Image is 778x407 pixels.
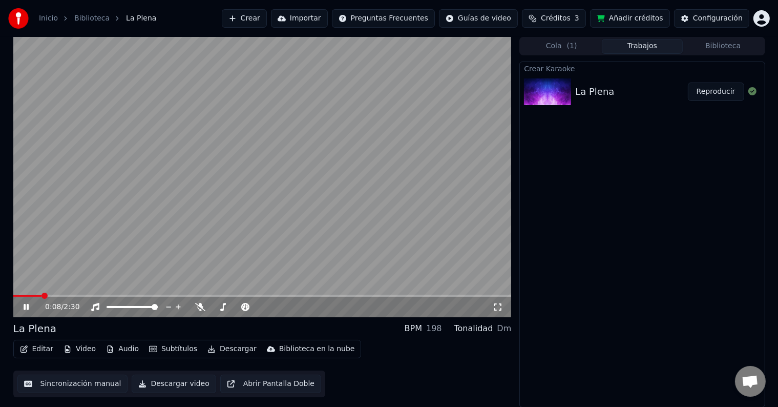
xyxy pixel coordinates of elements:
button: Créditos3 [522,9,586,28]
div: Dm [497,322,511,335]
div: Configuración [693,13,743,24]
div: Tonalidad [454,322,493,335]
img: youka [8,8,29,29]
div: Biblioteca en la nube [279,344,355,354]
button: Biblioteca [683,39,764,54]
button: Descargar video [132,375,216,393]
button: Reproducir [688,83,744,101]
button: Guías de video [439,9,518,28]
div: La Plena [13,321,57,336]
a: Biblioteca [74,13,110,24]
div: / [45,302,70,312]
div: BPM [405,322,422,335]
button: Abrir Pantalla Doble [220,375,321,393]
span: Créditos [541,13,571,24]
span: ( 1 ) [567,41,577,51]
div: La Plena [575,85,614,99]
button: Crear [222,9,267,28]
button: Descargar [203,342,261,356]
button: Configuración [674,9,749,28]
div: 198 [426,322,442,335]
div: Chat abierto [735,366,766,397]
button: Sincronización manual [17,375,128,393]
button: Trabajos [602,39,683,54]
span: 2:30 [64,302,79,312]
div: Crear Karaoke [520,62,764,74]
button: Preguntas Frecuentes [332,9,435,28]
button: Subtítulos [145,342,201,356]
span: 3 [575,13,579,24]
button: Video [59,342,100,356]
a: Inicio [39,13,58,24]
button: Añadir créditos [590,9,670,28]
button: Editar [16,342,57,356]
span: 0:08 [45,302,61,312]
button: Importar [271,9,328,28]
span: La Plena [126,13,156,24]
nav: breadcrumb [39,13,156,24]
button: Audio [102,342,143,356]
button: Cola [521,39,602,54]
